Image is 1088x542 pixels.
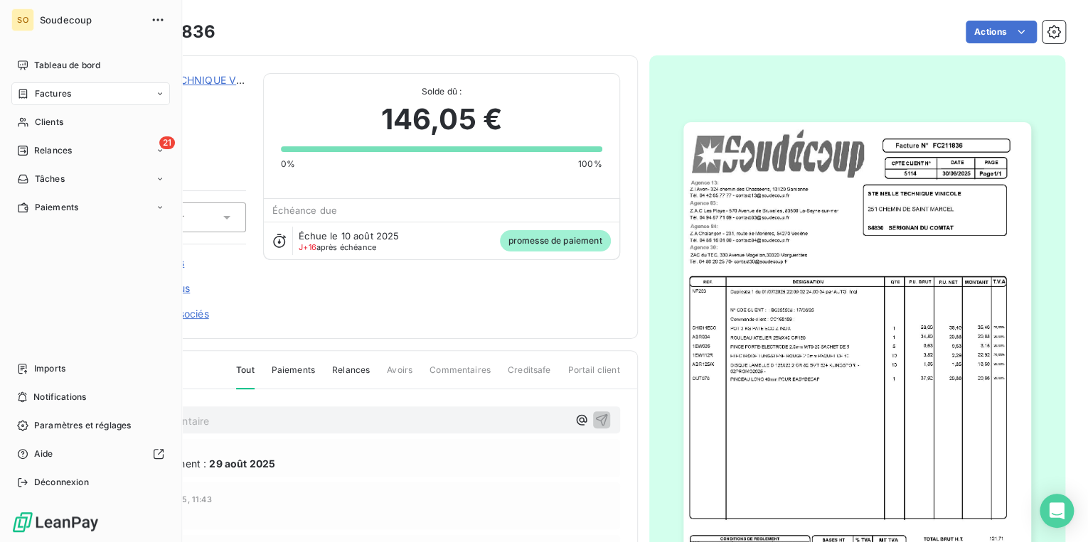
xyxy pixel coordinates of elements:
span: Imports [34,362,65,375]
a: 21Relances [11,139,170,162]
span: Aide [34,448,53,460]
span: Avoirs [387,364,412,388]
span: 29 août 2025 [209,456,275,471]
span: 100% [578,158,602,170]
a: Factures [11,82,170,105]
span: promesse de paiement [500,230,611,251]
span: Paiements [272,364,315,388]
a: Tâches [11,168,170,190]
span: Creditsafe [508,364,551,388]
div: Open Intercom Messenger [1040,494,1074,528]
span: après échéance [299,243,376,251]
span: Factures [35,87,71,100]
span: Déconnexion [34,476,89,489]
a: Paramètres et réglages [11,414,170,437]
a: Clients [11,111,170,134]
a: Imports [11,357,170,380]
span: Tout [236,364,255,389]
a: STE NELLE TECHNIQUE VINICOLE [112,74,277,86]
a: Tableau de bord [11,54,170,77]
a: Aide [11,443,170,465]
span: Commentaires [430,364,491,388]
span: Portail client [567,364,619,388]
span: Relances [34,144,72,157]
span: 146,05 € [381,98,502,141]
span: Paramètres et réglages [34,419,131,432]
span: Solde dû : [281,85,602,98]
span: Tâches [35,173,65,185]
div: SO [11,9,34,31]
span: 21 [159,136,175,149]
a: Paiements [11,196,170,219]
span: 0% [281,158,295,170]
span: Clients [35,116,63,129]
span: Notifications [33,391,86,403]
span: Tableau de bord [34,59,100,72]
span: Soudecoup [40,14,142,26]
span: Échue le 10 août 2025 [299,230,399,242]
span: Paiements [35,201,78,214]
span: Échéance due [272,205,337,216]
img: Logo LeanPay [11,511,100,533]
span: Relances [332,364,370,388]
button: Actions [966,21,1037,43]
span: J+16 [299,242,316,252]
